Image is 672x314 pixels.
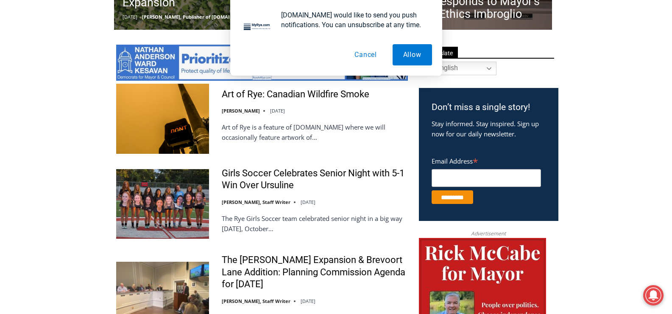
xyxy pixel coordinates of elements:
[222,213,408,234] p: The Rye Girls Soccer team celebrated senior night in a big way [DATE], October…
[222,199,290,205] a: [PERSON_NAME], Staff Writer
[393,44,432,65] button: Allow
[116,169,209,239] img: Girls Soccer Celebrates Senior Night with 5-1 Win Over Ursuline
[222,254,408,291] a: The [PERSON_NAME] Expansion & Brevoort Lane Addition: Planning Commission Agenda for [DATE]
[463,229,514,238] span: Advertisement
[116,84,209,153] img: Art of Rye: Canadian Wildfire Smoke
[240,10,274,44] img: notification icon
[432,101,546,114] h3: Don’t miss a single story!
[270,107,285,114] time: [DATE]
[222,122,408,142] p: Art of Rye is a feature of [DOMAIN_NAME] where we will occasionally feature artwork of…
[222,88,369,101] a: Art of Rye: Canadian Wildfire Smoke
[274,10,432,30] div: [DOMAIN_NAME] would like to send you push notifications. You can unsubscribe at any time.
[222,107,260,114] a: [PERSON_NAME]
[432,119,546,139] p: Stay informed. Stay inspired. Sign up now for our daily newsletter.
[204,82,411,106] a: Intern @ [DOMAIN_NAME]
[344,44,388,65] button: Cancel
[222,298,290,304] a: [PERSON_NAME], Staff Writer
[214,0,401,82] div: "[PERSON_NAME] and I covered the [DATE] Parade, which was a really eye opening experience as I ha...
[222,85,393,104] span: Intern @ [DOMAIN_NAME]
[222,167,408,192] a: Girls Soccer Celebrates Senior Night with 5-1 Win Over Ursuline
[432,153,541,168] label: Email Address
[301,298,315,304] time: [DATE]
[301,199,315,205] time: [DATE]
